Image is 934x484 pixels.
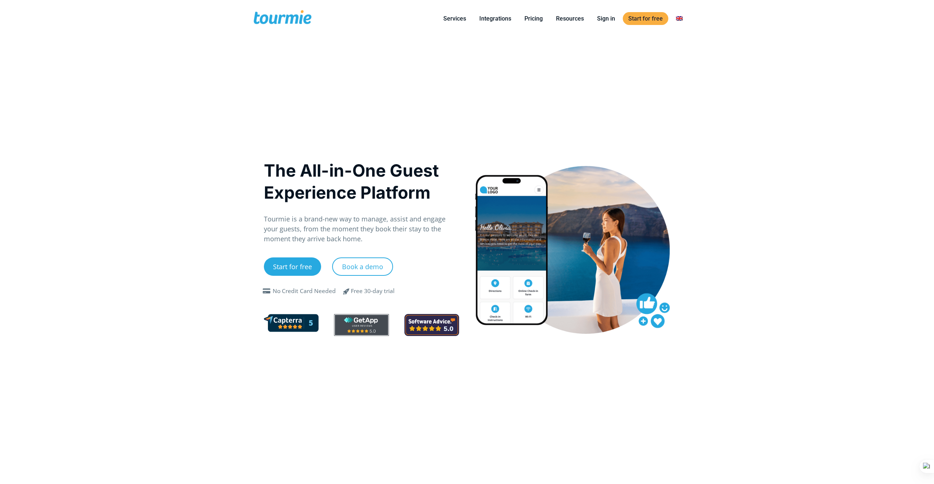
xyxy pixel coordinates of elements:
[338,287,355,296] span: 
[438,14,472,23] a: Services
[474,14,517,23] a: Integrations
[592,14,621,23] a: Sign in
[332,257,393,276] a: Book a demo
[261,288,273,294] span: 
[264,257,321,276] a: Start for free
[550,14,589,23] a: Resources
[264,159,459,203] h1: The All-in-One Guest Experience Platform
[519,14,548,23] a: Pricing
[273,287,336,296] div: No Credit Card Needed
[623,12,668,25] a: Start for free
[351,287,395,296] div: Free 30-day trial
[264,214,459,244] p: Tourmie is a brand-new way to manage, assist and engage your guests, from the moment they book th...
